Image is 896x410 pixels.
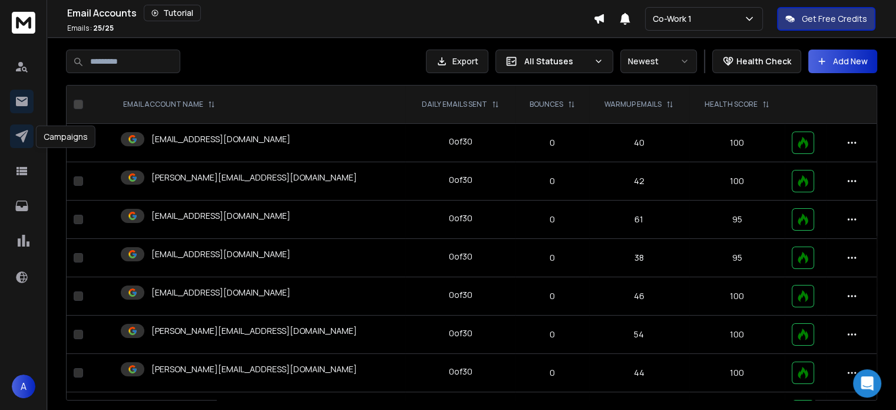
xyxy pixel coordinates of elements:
td: 100 [689,277,785,316]
p: 0 [523,175,582,187]
p: DAILY EMAILS SENT [422,100,487,109]
td: 44 [589,354,689,392]
p: 0 [523,214,582,225]
td: 54 [589,316,689,354]
td: 100 [689,354,785,392]
p: [PERSON_NAME][EMAIL_ADDRESS][DOMAIN_NAME] [151,172,357,183]
button: Tutorial [144,5,201,21]
button: Add New [808,50,877,73]
button: Export [426,50,488,73]
div: Email Accounts [67,5,593,21]
td: 100 [689,316,785,354]
p: 0 [523,252,582,264]
button: Newest [620,50,697,73]
p: BOUNCES [530,100,563,109]
div: 0 of 30 [449,174,472,186]
p: [EMAIL_ADDRESS][DOMAIN_NAME] [151,133,290,145]
td: 100 [689,124,785,162]
td: 61 [589,201,689,239]
p: WARMUP EMAILS [604,100,662,109]
div: Campaigns [36,126,95,148]
td: 95 [689,201,785,239]
div: 0 of 30 [449,212,472,224]
p: [EMAIL_ADDRESS][DOMAIN_NAME] [151,287,290,299]
p: All Statuses [524,55,589,67]
p: [PERSON_NAME][EMAIL_ADDRESS][DOMAIN_NAME] [151,325,357,337]
p: [EMAIL_ADDRESS][DOMAIN_NAME] [151,248,290,260]
button: A [12,375,35,398]
div: EMAIL ACCOUNT NAME [123,100,215,109]
div: 0 of 30 [449,251,472,263]
div: 0 of 30 [449,366,472,378]
button: Health Check [712,50,801,73]
p: Get Free Credits [802,13,867,25]
td: 100 [689,162,785,201]
p: Emails : [67,24,114,33]
p: 0 [523,367,582,379]
td: 38 [589,239,689,277]
p: 0 [523,329,582,340]
div: 0 of 30 [449,136,472,147]
div: 0 of 30 [449,289,472,301]
td: 42 [589,162,689,201]
p: Health Check [736,55,791,67]
p: HEALTH SCORE [705,100,758,109]
p: [EMAIL_ADDRESS][DOMAIN_NAME] [151,210,290,222]
p: Co-Work 1 [653,13,696,25]
td: 95 [689,239,785,277]
td: 46 [589,277,689,316]
button: Get Free Credits [777,7,875,31]
span: 25 / 25 [93,23,114,33]
p: 0 [523,290,582,302]
p: [PERSON_NAME][EMAIL_ADDRESS][DOMAIN_NAME] [151,363,357,375]
p: 0 [523,137,582,149]
div: Open Intercom Messenger [853,369,881,398]
div: 0 of 30 [449,327,472,339]
td: 40 [589,124,689,162]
